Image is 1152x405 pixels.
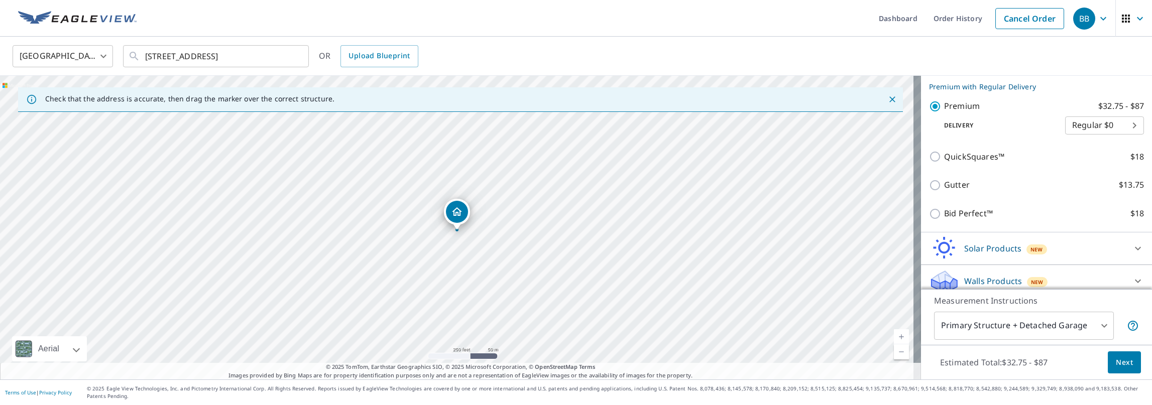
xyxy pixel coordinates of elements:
span: New [1031,278,1044,286]
span: Next [1116,356,1133,369]
p: Premium [944,100,980,112]
p: © 2025 Eagle View Technologies, Inc. and Pictometry International Corp. All Rights Reserved. Repo... [87,385,1147,400]
a: OpenStreetMap [535,363,577,370]
p: Gutter [944,179,970,191]
a: Terms [579,363,596,370]
div: OR [319,45,418,67]
input: Search by address or latitude-longitude [145,42,288,70]
div: Walls ProductsNew [929,269,1144,293]
div: [GEOGRAPHIC_DATA] [13,42,113,70]
p: QuickSquares™ [944,151,1004,163]
p: $18 [1130,207,1144,220]
p: Premium with Regular Delivery [929,81,1132,92]
img: EV Logo [18,11,137,26]
div: Primary Structure + Detached Garage [934,312,1114,340]
a: Current Level 17, Zoom Out [894,344,909,359]
a: Upload Blueprint [340,45,418,67]
p: $13.75 [1119,179,1144,191]
div: Solar ProductsNew [929,236,1144,260]
span: Upload Blueprint [349,50,410,62]
p: $32.75 - $87 [1098,100,1144,112]
span: Your report will include the primary structure and a detached garage if one exists. [1127,320,1139,332]
a: Terms of Use [5,389,36,396]
div: Dropped pin, building 1, Residential property, 1579 S Krameria St Denver, CO 80224 [444,199,470,230]
p: Delivery [929,121,1065,130]
p: Check that the address is accurate, then drag the marker over the correct structure. [45,94,334,103]
p: Measurement Instructions [934,295,1139,307]
p: Walls Products [964,275,1022,287]
span: © 2025 TomTom, Earthstar Geographics SIO, © 2025 Microsoft Corporation, © [326,363,596,371]
p: $18 [1130,151,1144,163]
div: Aerial [35,336,62,361]
div: Regular $0 [1065,111,1144,140]
p: Solar Products [964,242,1021,254]
span: New [1030,245,1043,253]
div: Aerial [12,336,87,361]
a: Cancel Order [995,8,1064,29]
p: | [5,389,72,395]
a: Current Level 17, Zoom In [894,329,909,344]
p: Estimated Total: $32.75 - $87 [932,351,1056,373]
a: Privacy Policy [39,389,72,396]
p: Bid Perfect™ [944,207,993,220]
button: Close [886,93,899,106]
button: Next [1108,351,1141,374]
div: BB [1073,8,1095,30]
